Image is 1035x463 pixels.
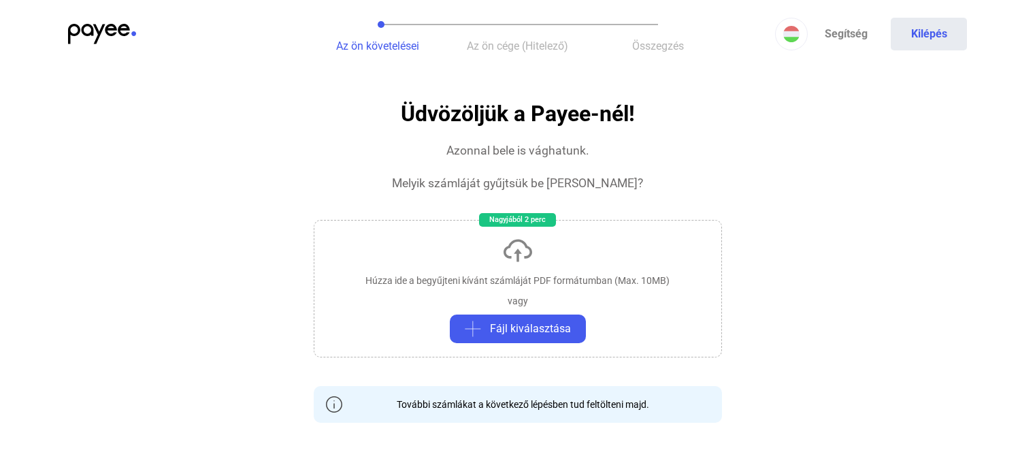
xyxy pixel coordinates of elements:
div: További számlákat a következő lépésben tud feltölteni majd. [387,398,649,411]
span: Fájl kiválasztása [490,321,571,337]
div: Melyik számláját gyűjtsük be [PERSON_NAME]? [392,175,643,191]
h1: Üdvözöljük a Payee-nél! [401,102,635,126]
img: upload-cloud [502,234,534,267]
a: Segítség [808,18,884,50]
button: plus-greyFájl kiválasztása [450,315,586,343]
img: payee-logo [68,24,136,44]
span: Az ön cége (Hitelező) [467,39,568,52]
span: Az ön követelései [336,39,419,52]
span: Összegzés [632,39,684,52]
button: Kilépés [891,18,967,50]
div: Húzza ide a begyűjteni kívánt számláját PDF formátumban (Max. 10MB) [365,274,670,287]
div: vagy [508,294,528,308]
div: Azonnal bele is vághatunk. [446,142,589,159]
img: HU [783,26,800,42]
div: Nagyjából 2 perc [479,213,556,227]
img: info-grey-outline [326,396,342,413]
img: plus-grey [465,321,481,337]
button: HU [775,18,808,50]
